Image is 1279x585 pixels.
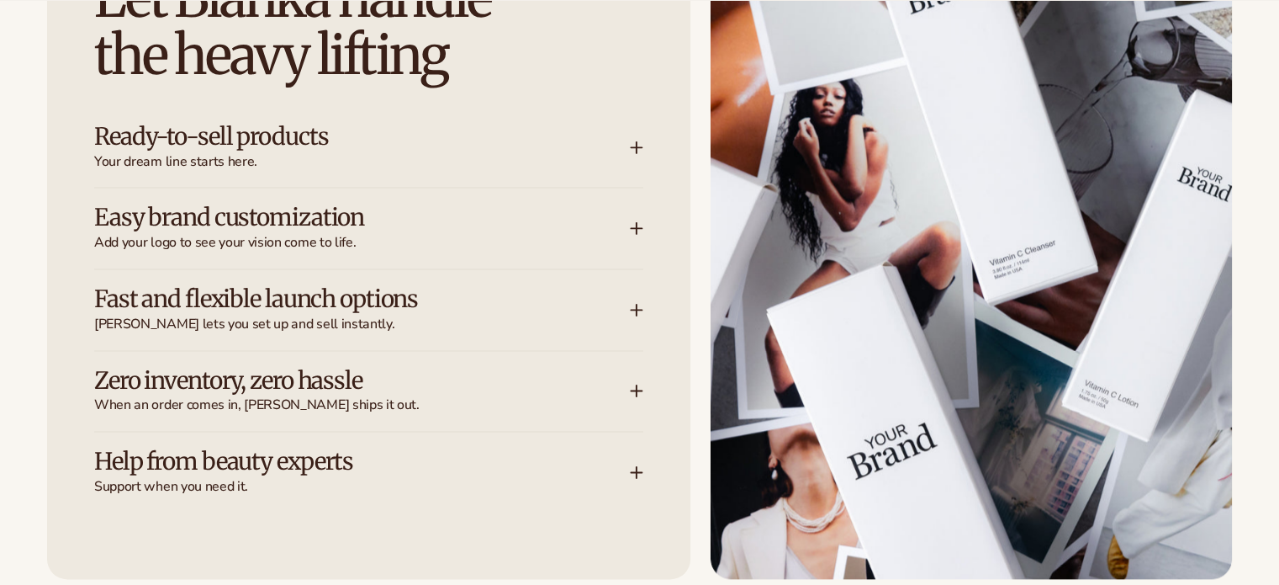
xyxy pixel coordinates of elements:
h3: Easy brand customization [94,205,579,231]
span: When an order comes in, [PERSON_NAME] ships it out. [94,396,630,414]
span: Add your logo to see your vision come to life. [94,234,630,252]
h3: Ready-to-sell products [94,124,579,150]
h3: Help from beauty experts [94,449,579,475]
span: [PERSON_NAME] lets you set up and sell instantly. [94,316,630,333]
h3: Zero inventory, zero hassle [94,368,579,394]
h3: Fast and flexible launch options [94,286,579,312]
span: Your dream line starts here. [94,153,630,171]
span: Support when you need it. [94,478,630,496]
